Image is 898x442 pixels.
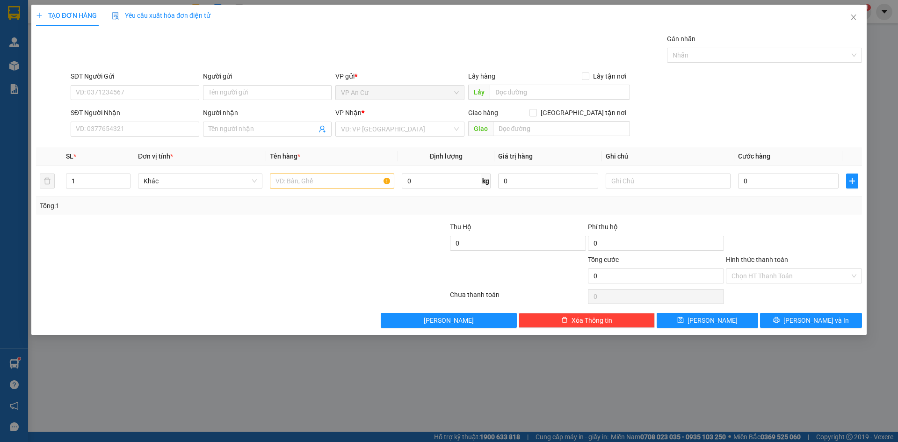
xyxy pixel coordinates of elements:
[667,35,695,43] label: Gán nhãn
[203,71,332,81] div: Người gửi
[726,256,788,263] label: Hình thức thanh toán
[493,121,630,136] input: Dọc đường
[519,313,655,328] button: deleteXóa Thông tin
[36,12,97,19] span: TẠO ĐƠN HÀNG
[112,12,119,20] img: icon
[850,14,857,21] span: close
[66,152,73,160] span: SL
[203,108,332,118] div: Người nhận
[112,12,210,19] span: Yêu cầu xuất hóa đơn điện tử
[606,174,731,188] input: Ghi Chú
[760,313,862,328] button: printer[PERSON_NAME] và In
[498,152,533,160] span: Giá trị hàng
[773,317,780,324] span: printer
[840,5,867,31] button: Close
[537,108,630,118] span: [GEOGRAPHIC_DATA] tận nơi
[36,12,43,19] span: plus
[738,152,770,160] span: Cước hàng
[847,177,858,185] span: plus
[336,71,464,81] div: VP gửi
[381,313,517,328] button: [PERSON_NAME]
[561,317,568,324] span: delete
[138,152,173,160] span: Đơn vị tính
[430,152,463,160] span: Định lượng
[481,174,491,188] span: kg
[657,313,758,328] button: save[PERSON_NAME]
[572,315,612,326] span: Xóa Thông tin
[40,174,55,188] button: delete
[449,290,587,306] div: Chưa thanh toán
[71,108,199,118] div: SĐT Người Nhận
[71,71,199,81] div: SĐT Người Gửi
[468,85,490,100] span: Lấy
[498,174,599,188] input: 0
[450,223,471,231] span: Thu Hộ
[468,121,493,136] span: Giao
[490,85,630,100] input: Dọc đường
[783,315,849,326] span: [PERSON_NAME] và In
[468,72,495,80] span: Lấy hàng
[424,315,474,326] span: [PERSON_NAME]
[678,317,684,324] span: save
[602,147,734,166] th: Ghi chú
[336,109,362,116] span: VP Nhận
[589,71,630,81] span: Lấy tận nơi
[468,109,498,116] span: Giao hàng
[588,256,619,263] span: Tổng cước
[846,174,858,188] button: plus
[341,86,459,100] span: VP An Cư
[144,174,257,188] span: Khác
[319,125,326,133] span: user-add
[270,152,300,160] span: Tên hàng
[270,174,394,188] input: VD: Bàn, Ghế
[40,201,347,211] div: Tổng: 1
[588,222,724,236] div: Phí thu hộ
[688,315,738,326] span: [PERSON_NAME]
